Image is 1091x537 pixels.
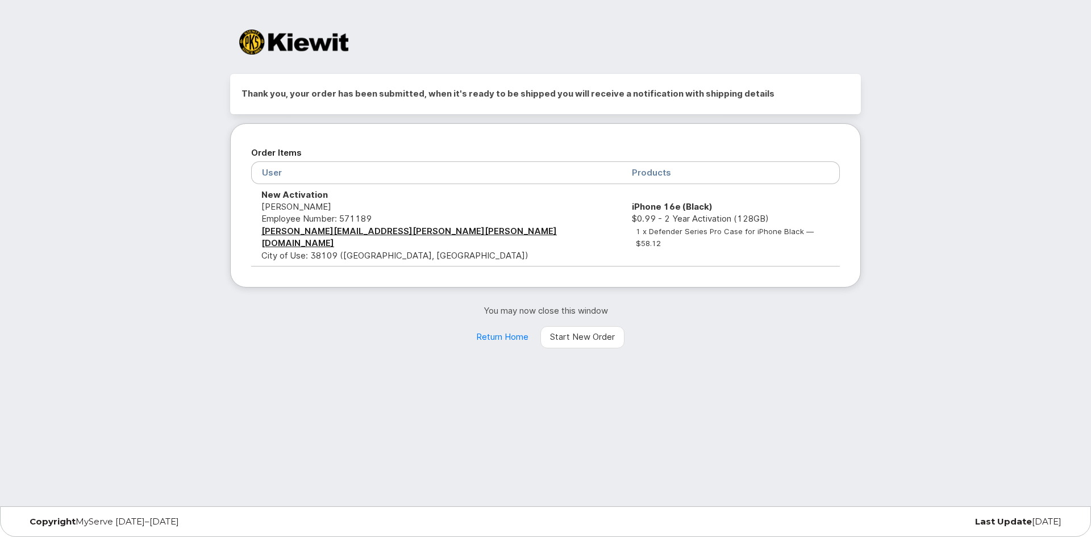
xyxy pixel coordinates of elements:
a: Start New Order [540,326,624,349]
strong: Last Update [975,516,1032,527]
div: MyServe [DATE]–[DATE] [21,517,370,526]
td: [PERSON_NAME] City of Use: 38109 ([GEOGRAPHIC_DATA], [GEOGRAPHIC_DATA]) [251,184,622,267]
h2: Thank you, your order has been submitted, when it's ready to be shipped you will receive a notifi... [241,85,850,102]
strong: Copyright [30,516,76,527]
td: $0.99 - 2 Year Activation (128GB) [622,184,840,267]
a: Return Home [467,326,538,349]
strong: New Activation [261,189,328,200]
img: Kiewit Corporation [239,30,348,55]
small: 1 x Defender Series Pro Case for iPhone Black — $58.12 [636,227,814,248]
a: [PERSON_NAME][EMAIL_ADDRESS][PERSON_NAME][PERSON_NAME][DOMAIN_NAME] [261,226,557,248]
p: You may now close this window [230,305,861,317]
strong: iPhone 16e (Black) [632,201,713,212]
th: User [251,161,622,184]
th: Products [622,161,840,184]
h2: Order Items [251,144,840,161]
span: Employee Number: 571189 [261,213,372,224]
div: [DATE] [721,517,1070,526]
